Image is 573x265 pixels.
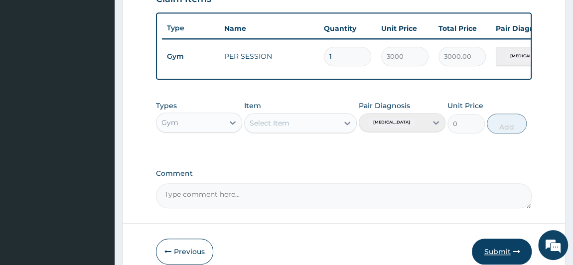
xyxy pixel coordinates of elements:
button: Previous [156,239,213,265]
td: PER SESSION [219,46,319,66]
label: Comment [156,169,532,178]
th: Name [219,18,319,38]
div: Chat with us now [52,56,167,69]
span: We're online! [58,73,138,173]
button: Submit [472,239,532,265]
button: Add [487,114,527,133]
div: Gym [161,118,178,128]
th: Quantity [319,18,376,38]
img: d_794563401_company_1708531726252_794563401 [18,50,40,75]
textarea: Type your message and hit 'Enter' [5,167,190,202]
label: Pair Diagnosis [359,101,410,111]
label: Types [156,102,177,110]
td: Gym [162,47,219,66]
div: Select Item [250,118,289,128]
label: Unit Price [447,101,483,111]
th: Type [162,19,219,37]
label: Item [244,101,261,111]
th: Unit Price [376,18,433,38]
th: Total Price [433,18,491,38]
div: Minimize live chat window [163,5,187,29]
